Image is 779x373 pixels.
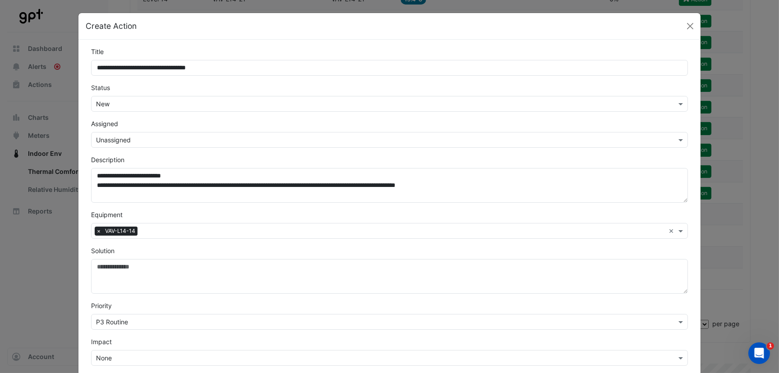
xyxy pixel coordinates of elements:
label: Equipment [91,210,123,219]
label: Title [91,47,104,56]
iframe: Intercom live chat [748,342,770,364]
span: × [95,227,103,236]
button: Close [683,19,697,33]
span: Clear [669,226,676,236]
label: Impact [91,337,112,346]
label: Status [91,83,110,92]
label: Priority [91,301,112,310]
label: Solution [91,246,115,255]
label: Assigned [91,119,118,128]
h5: Create Action [86,20,137,32]
span: 1 [767,342,774,350]
label: Description [91,155,124,164]
span: VAV-L14-14 [103,227,137,236]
